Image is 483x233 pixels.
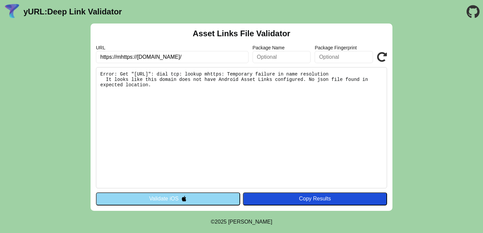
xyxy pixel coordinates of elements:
[193,29,290,38] h2: Asset Links File Validator
[315,51,373,63] input: Optional
[215,219,227,225] span: 2025
[315,45,373,50] label: Package Fingerprint
[23,7,122,16] a: yURL:Deep Link Validator
[253,45,311,50] label: Package Name
[96,192,240,205] button: Validate iOS
[96,67,387,188] pre: Error: Get "[URL]": dial tcp: lookup mhttps: Temporary failure in name resolution It looks like t...
[181,196,187,201] img: appleIcon.svg
[246,196,384,202] div: Copy Results
[96,45,249,50] label: URL
[253,51,311,63] input: Optional
[243,192,387,205] button: Copy Results
[3,3,21,20] img: yURL Logo
[211,211,272,233] footer: ©
[228,219,272,225] a: Michael Ibragimchayev's Personal Site
[96,51,249,63] input: Required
